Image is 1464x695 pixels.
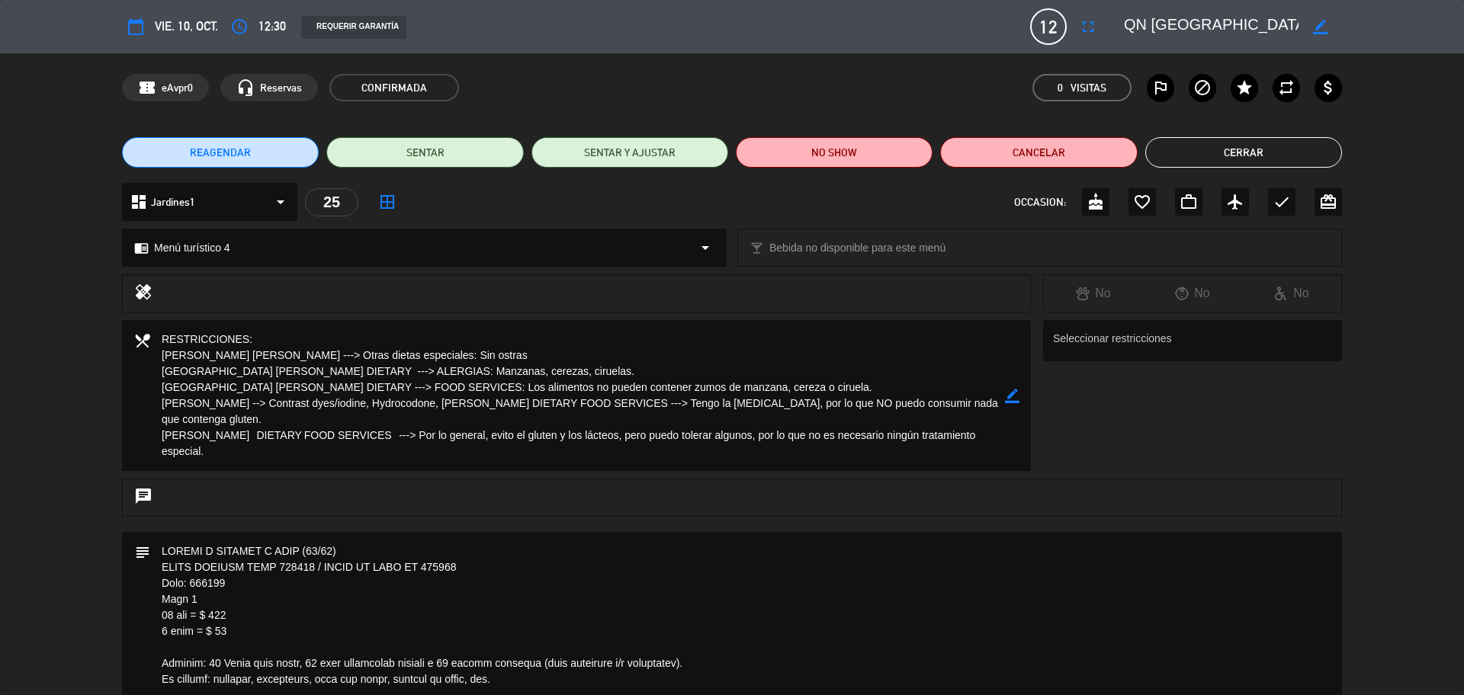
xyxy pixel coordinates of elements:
[769,239,945,257] span: Bebida no disponible para este menú
[138,78,156,97] span: confirmation_number
[122,137,319,168] button: REAGENDAR
[162,79,193,97] span: eAvpr0
[226,13,253,40] button: access_time
[260,79,302,97] span: Reservas
[151,194,195,211] span: Jardines1
[329,74,459,101] span: CONFIRMADA
[1071,79,1106,97] em: Visitas
[326,137,523,168] button: SENTAR
[1079,18,1097,36] i: fullscreen
[1005,389,1019,403] i: border_color
[271,193,290,211] i: arrow_drop_down
[133,331,150,348] i: local_dining
[134,241,149,255] i: chrome_reader_mode
[305,188,358,216] div: 25
[1143,283,1242,303] div: No
[122,13,149,40] button: calendar_today
[696,239,714,257] i: arrow_drop_down
[236,78,255,97] i: headset_mic
[130,193,148,211] i: dashboard
[1044,283,1143,303] div: No
[127,18,145,36] i: calendar_today
[1074,13,1102,40] button: fullscreen
[1313,20,1328,34] i: border_color
[258,16,286,37] span: 12:30
[1087,193,1105,211] i: cake
[133,543,150,560] i: subject
[1133,193,1151,211] i: favorite_border
[1235,78,1254,97] i: star
[301,16,406,39] div: REQUERIR GARANTÍA
[230,18,249,36] i: access_time
[1319,193,1337,211] i: card_giftcard
[1277,78,1295,97] i: repeat
[1193,78,1212,97] i: block
[1242,283,1341,303] div: No
[1145,137,1342,168] button: Cerrar
[190,145,251,161] span: REAGENDAR
[1030,8,1067,45] span: 12
[1226,193,1244,211] i: airplanemode_active
[134,283,152,304] i: healing
[154,239,230,257] span: Menú turístico 4
[1151,78,1170,97] i: outlined_flag
[1273,193,1291,211] i: check
[1058,79,1063,97] span: 0
[940,137,1137,168] button: Cancelar
[531,137,728,168] button: SENTAR Y AJUSTAR
[750,241,764,255] i: local_bar
[1319,78,1337,97] i: attach_money
[378,193,396,211] i: border_all
[1180,193,1198,211] i: work_outline
[1014,194,1066,211] span: OCCASION:
[155,16,218,37] span: vie. 10, oct.
[134,487,152,508] i: chat
[736,137,933,168] button: NO SHOW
